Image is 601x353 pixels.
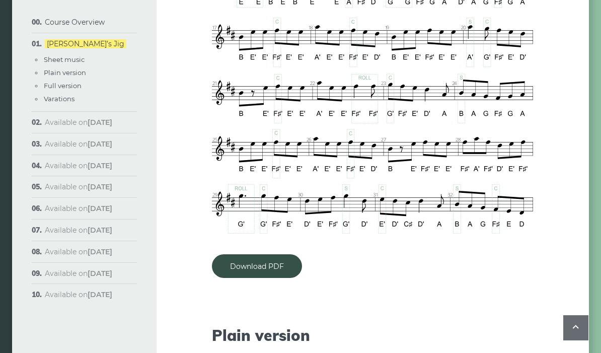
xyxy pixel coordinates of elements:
a: Plain version [44,68,86,77]
strong: [DATE] [88,161,112,170]
span: Available on [45,226,112,235]
a: Varations [44,95,74,103]
a: Sheet music [44,55,85,63]
strong: [DATE] [88,290,112,299]
strong: [DATE] [88,139,112,149]
a: Download PDF [212,254,302,278]
a: Full version [44,82,82,90]
a: [PERSON_NAME]’s Jig [45,39,126,48]
a: Course Overview [45,18,105,27]
strong: [DATE] [88,226,112,235]
span: Available on [45,118,112,127]
strong: [DATE] [88,269,112,278]
span: Available on [45,247,112,256]
span: Available on [45,269,112,278]
strong: [DATE] [88,182,112,191]
span: Available on [45,139,112,149]
span: Available on [45,161,112,170]
strong: [DATE] [88,247,112,256]
strong: [DATE] [88,204,112,213]
span: Available on [45,182,112,191]
span: Available on [45,290,112,299]
strong: [DATE] [88,118,112,127]
h2: Plain version [212,326,533,344]
span: Available on [45,204,112,213]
